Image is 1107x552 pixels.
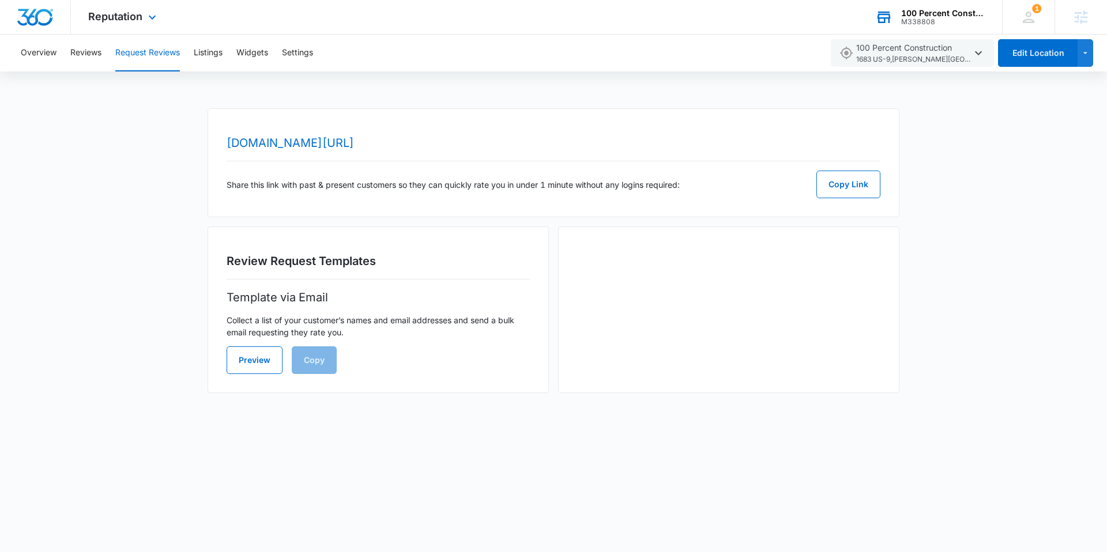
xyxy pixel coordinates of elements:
span: Reputation [88,10,142,22]
div: notifications count [1032,4,1041,13]
p: Collect a list of your customer’s names and email addresses and send a bulk email requesting they... [227,314,530,338]
button: Edit Location [998,39,1078,67]
button: Copy Link [816,171,880,198]
button: Preview [227,346,283,374]
button: Listings [194,35,223,71]
button: Reviews [70,35,101,71]
div: account name [901,9,985,18]
button: Request Reviews [115,35,180,71]
div: Share this link with past & present customers so they can quickly rate you in under 1 minute with... [227,171,880,198]
button: Overview [21,35,57,71]
a: [DOMAIN_NAME][URL] [227,136,354,150]
button: Settings [282,35,313,71]
div: account id [901,18,985,26]
span: 1683 US-9 , [PERSON_NAME][GEOGRAPHIC_DATA] , NY [856,54,972,65]
h2: Review Request Templates [227,252,530,270]
button: Widgets [236,35,268,71]
span: 100 Percent Construction [856,41,972,65]
button: 100 Percent Construction1683 US-9,[PERSON_NAME][GEOGRAPHIC_DATA],NY [831,39,994,67]
span: 1 [1032,4,1041,13]
p: Template via Email [227,289,530,306]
